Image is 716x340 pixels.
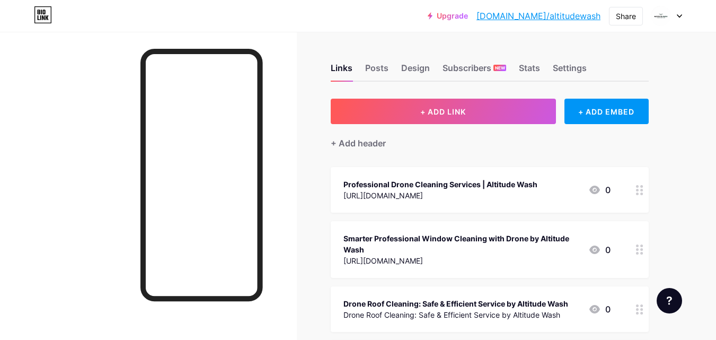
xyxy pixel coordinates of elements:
div: Share [616,11,636,22]
div: Links [331,62,352,81]
div: [URL][DOMAIN_NAME] [343,190,537,201]
div: Professional Drone Cleaning Services | Altitude Wash [343,179,537,190]
div: Drone Roof Cleaning: Safe & Efficient Service by Altitude Wash [343,309,568,320]
div: 0 [588,243,611,256]
span: NEW [495,65,505,71]
img: altitudewash [651,6,671,26]
div: 0 [588,303,611,316]
div: Drone Roof Cleaning: Safe & Efficient Service by Altitude Wash [343,298,568,309]
div: 0 [588,184,611,196]
div: [URL][DOMAIN_NAME] [343,255,580,266]
div: + Add header [331,137,386,150]
a: Upgrade [428,12,468,20]
button: + ADD LINK [331,99,556,124]
div: Subscribers [443,62,506,81]
div: + ADD EMBED [564,99,649,124]
div: Smarter Professional Window Cleaning with Drone by Altitude Wash [343,233,580,255]
div: Design [401,62,430,81]
a: [DOMAIN_NAME]/altitudewash [476,10,600,22]
div: Stats [519,62,540,81]
span: + ADD LINK [420,107,466,116]
div: Settings [553,62,587,81]
div: Posts [365,62,388,81]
